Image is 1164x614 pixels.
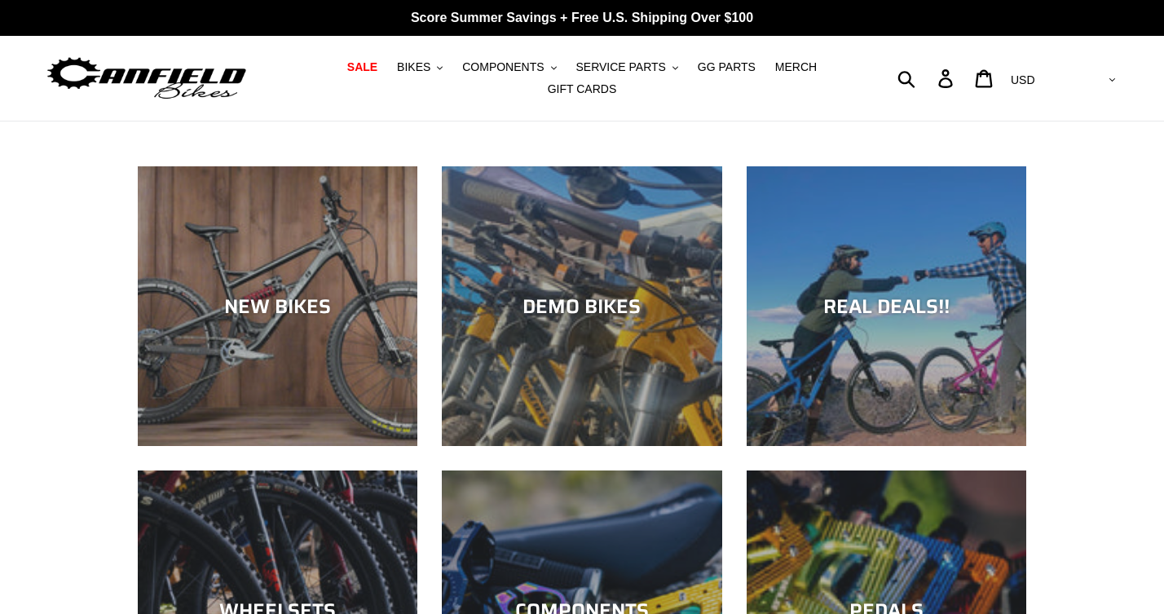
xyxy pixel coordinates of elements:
a: SALE [339,56,386,78]
span: SALE [347,60,377,74]
a: MERCH [767,56,825,78]
span: GIFT CARDS [548,82,617,96]
button: COMPONENTS [454,56,564,78]
a: REAL DEALS!! [747,166,1026,446]
a: GIFT CARDS [540,78,625,100]
a: DEMO BIKES [442,166,721,446]
a: GG PARTS [690,56,764,78]
img: Canfield Bikes [45,53,249,104]
button: BIKES [389,56,451,78]
span: MERCH [775,60,817,74]
input: Search [906,60,948,96]
span: SERVICE PARTS [575,60,665,74]
span: BIKES [397,60,430,74]
span: COMPONENTS [462,60,544,74]
span: GG PARTS [698,60,756,74]
div: REAL DEALS!! [747,294,1026,318]
div: DEMO BIKES [442,294,721,318]
a: NEW BIKES [138,166,417,446]
button: SERVICE PARTS [567,56,686,78]
div: NEW BIKES [138,294,417,318]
